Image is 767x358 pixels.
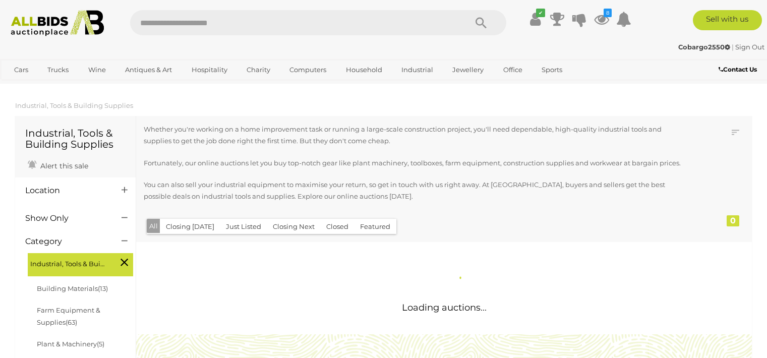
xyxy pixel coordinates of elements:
h1: Industrial, Tools & Building Supplies [25,128,126,150]
button: Closing [DATE] [160,219,220,234]
span: (13) [98,284,108,292]
a: Charity [240,62,277,78]
a: Wine [82,62,112,78]
span: Alert this sale [38,161,88,170]
a: Cars [8,62,35,78]
button: Search [456,10,506,35]
a: Jewellery [446,62,490,78]
button: Just Listed [220,219,267,234]
img: Allbids.com.au [6,10,109,36]
p: Whether you're working on a home improvement task or running a large-scale construction project, ... [144,124,687,147]
button: All [147,219,160,233]
a: Industrial, Tools & Building Supplies [15,101,133,109]
button: Featured [354,219,396,234]
strong: Cobargo2550 [678,43,730,51]
a: Antiques & Art [119,62,179,78]
div: 0 [727,215,739,226]
a: Trucks [41,62,75,78]
i: 8 [604,9,612,17]
i: ✔ [536,9,545,17]
h4: Location [25,186,106,195]
span: Industrial, Tools & Building Supplies [30,256,106,270]
a: 8 [594,10,609,28]
a: Sports [535,62,569,78]
a: Sell with us [693,10,762,30]
p: You can also sell your industrial equipment to maximise your return, so get in touch with us righ... [144,179,687,203]
a: Sign Out [735,43,764,51]
button: Closing Next [267,219,321,234]
button: Closed [320,219,355,234]
a: Contact Us [719,64,759,75]
a: Hospitality [185,62,234,78]
h4: Show Only [25,214,106,223]
a: Farm Equipment & Supplies(63) [37,306,100,326]
a: ✔ [527,10,543,28]
a: Building Materials(13) [37,284,108,292]
a: Plant & Machinery(5) [37,340,104,348]
h4: Category [25,237,106,246]
a: Office [497,62,529,78]
a: Alert this sale [25,157,91,172]
a: Cobargo2550 [678,43,732,51]
span: | [732,43,734,51]
a: Household [339,62,389,78]
a: Computers [283,62,333,78]
b: Contact Us [719,66,757,73]
p: Fortunately, our online auctions let you buy top-notch gear like plant machinery, toolboxes, farm... [144,157,687,169]
span: Loading auctions... [402,302,487,313]
span: (5) [97,340,104,348]
a: [GEOGRAPHIC_DATA] [8,78,92,95]
span: (63) [66,318,77,326]
a: Industrial [395,62,440,78]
